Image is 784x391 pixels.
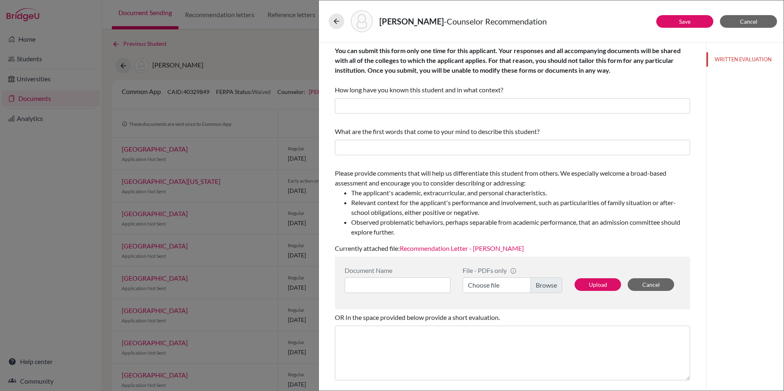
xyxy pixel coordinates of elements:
[335,47,681,94] span: How long have you known this student and in what context?
[463,277,562,293] label: Choose file
[335,169,690,237] span: Please provide comments that will help us differentiate this student from others. We especially w...
[400,244,524,252] a: Recommendation Letter - [PERSON_NAME]
[628,278,674,291] button: Cancel
[706,52,784,67] button: WRITTEN EVALUATION
[335,313,500,321] span: OR In the space provided below provide a short evaluation.
[345,266,450,274] div: Document Name
[575,278,621,291] button: Upload
[463,266,562,274] div: File - PDFs only
[379,16,444,26] strong: [PERSON_NAME]
[351,198,690,217] li: Relevant context for the applicant's performance and involvement, such as particularities of fami...
[335,127,539,135] span: What are the first words that come to your mind to describe this student?
[444,16,547,26] span: - Counselor Recommendation
[335,165,690,257] div: Currently attached file:
[351,217,690,237] li: Observed problematic behaviors, perhaps separable from academic performance, that an admission co...
[351,188,690,198] li: The applicant's academic, extracurricular, and personal characteristics.
[510,268,517,274] span: info
[335,47,681,74] b: You can submit this form only one time for this applicant. Your responses and all accompanying do...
